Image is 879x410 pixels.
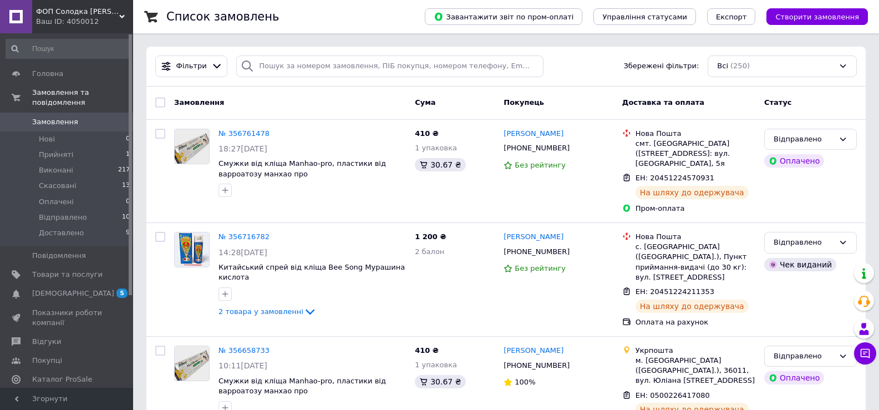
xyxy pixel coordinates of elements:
[32,288,114,298] span: [DEMOGRAPHIC_DATA]
[174,98,224,107] span: Замовлення
[636,186,749,199] div: На шляху до одержувача
[636,300,749,313] div: На шляху до одержувача
[774,237,834,249] div: Відправлено
[623,61,699,72] span: Збережені фільтри:
[32,251,86,261] span: Повідомлення
[504,346,563,356] a: [PERSON_NAME]
[636,174,714,182] span: ЕН: 20451224570931
[716,13,747,21] span: Експорт
[118,165,130,175] span: 217
[515,378,535,386] span: 100%
[219,232,270,241] a: № 356716782
[39,197,74,207] span: Оплачені
[636,242,755,282] div: с. [GEOGRAPHIC_DATA] ([GEOGRAPHIC_DATA].), Пункт приймання-видачі (до 30 кг): вул. [STREET_ADDRESS]
[622,98,704,107] span: Доставка та оплата
[32,356,62,366] span: Покупці
[636,391,710,399] span: ЕН: 0500226417080
[774,351,834,362] div: Відправлено
[174,232,210,267] a: Фото товару
[32,117,78,127] span: Замовлення
[636,287,714,296] span: ЕН: 20451224211353
[515,161,566,169] span: Без рейтингу
[175,346,209,381] img: Фото товару
[32,270,103,280] span: Товари та послуги
[415,375,465,388] div: 30.67 ₴
[515,264,566,272] span: Без рейтингу
[854,342,876,365] button: Чат з покупцем
[219,159,386,178] a: Смужки від кліща Manhao-pro, пластики від варроатозу манхао про
[32,69,63,79] span: Головна
[764,154,824,168] div: Оплачено
[775,13,859,21] span: Створити замовлення
[219,144,267,153] span: 18:27[DATE]
[116,288,128,298] span: 5
[504,129,563,139] a: [PERSON_NAME]
[636,204,755,214] div: Пром-оплата
[126,150,130,160] span: 1
[764,98,792,107] span: Статус
[126,228,130,238] span: 9
[415,247,444,256] span: 2 балон
[636,232,755,242] div: Нова Пошта
[415,361,457,369] span: 1 упаковка
[122,212,130,222] span: 10
[32,308,103,328] span: Показники роботи компанії
[166,10,279,23] h1: Список замовлень
[717,61,728,72] span: Всі
[6,39,131,59] input: Пошук
[126,197,130,207] span: 0
[219,129,270,138] a: № 356761478
[236,55,543,77] input: Пошук за номером замовлення, ПІБ покупця, номером телефону, Email, номером накладної
[39,134,55,144] span: Нові
[415,158,465,171] div: 30.67 ₴
[434,12,573,22] span: Завантажити звіт по пром-оплаті
[707,8,756,25] button: Експорт
[636,356,755,386] div: м. [GEOGRAPHIC_DATA] ([GEOGRAPHIC_DATA].), 36011, вул. Юліана [STREET_ADDRESS]
[636,317,755,327] div: Оплата на рахунок
[176,61,207,72] span: Фільтри
[126,134,130,144] span: 0
[174,129,210,164] a: Фото товару
[39,212,87,222] span: Відправлено
[219,346,270,355] a: № 356658733
[219,361,267,370] span: 10:11[DATE]
[774,134,834,145] div: Відправлено
[415,129,439,138] span: 410 ₴
[219,307,303,316] span: 2 товара у замовленні
[175,232,209,267] img: Фото товару
[219,307,317,316] a: 2 товара у замовленні
[36,17,133,27] div: Ваш ID: 4050012
[122,181,130,191] span: 13
[36,7,119,17] span: ФОП Солодка Л.П.
[636,139,755,169] div: смт. [GEOGRAPHIC_DATA] ([STREET_ADDRESS]: вул. [GEOGRAPHIC_DATA], 5я
[39,165,73,175] span: Виконані
[415,98,435,107] span: Cума
[636,346,755,356] div: Укрпошта
[39,150,73,160] span: Прийняті
[425,8,582,25] button: Завантажити звіт по пром-оплаті
[730,62,750,70] span: (250)
[219,377,386,396] a: Смужки від кліща Manhao-pro, пластики від варроатозу манхао про
[32,337,61,347] span: Відгуки
[501,141,572,155] div: [PHONE_NUMBER]
[175,129,209,164] img: Фото товару
[32,374,92,384] span: Каталог ProSale
[764,258,836,271] div: Чек виданий
[504,98,544,107] span: Покупець
[766,8,868,25] button: Створити замовлення
[219,263,405,282] a: Китайський спрей від кліща Bee Song Мурашина кислота
[602,13,687,21] span: Управління статусами
[504,232,563,242] a: [PERSON_NAME]
[174,346,210,381] a: Фото товару
[219,248,267,257] span: 14:28[DATE]
[764,371,824,384] div: Оплачено
[415,232,446,241] span: 1 200 ₴
[593,8,696,25] button: Управління статусами
[501,245,572,259] div: [PHONE_NUMBER]
[39,228,84,238] span: Доставлено
[636,129,755,139] div: Нова Пошта
[501,358,572,373] div: [PHONE_NUMBER]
